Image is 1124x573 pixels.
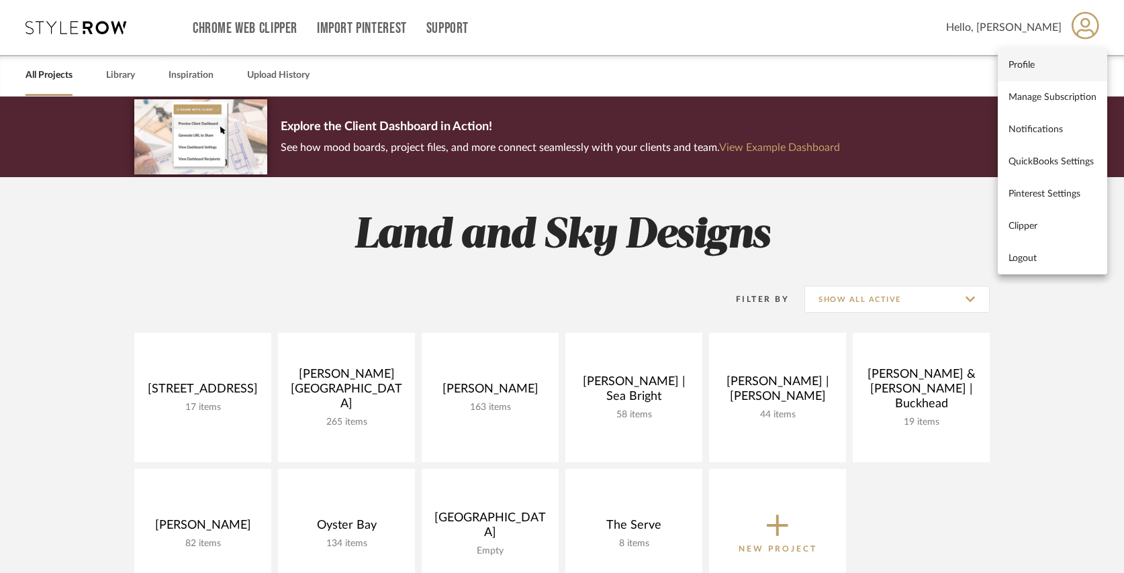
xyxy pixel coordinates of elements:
[1009,220,1096,231] span: Clipper
[1009,91,1096,103] span: Manage Subscription
[1009,188,1096,199] span: Pinterest Settings
[1009,123,1096,135] span: Notifications
[1009,156,1096,167] span: QuickBooks Settings
[1009,59,1096,70] span: Profile
[1009,252,1096,264] span: Logout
